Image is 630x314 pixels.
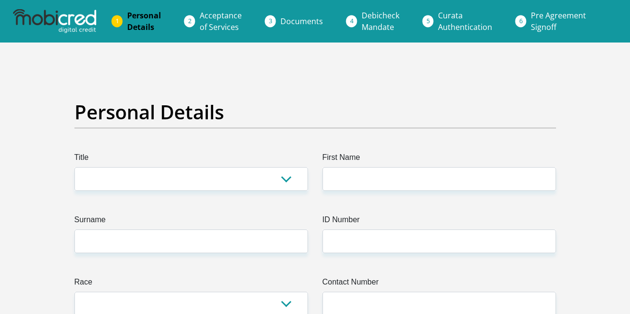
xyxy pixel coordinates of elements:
a: DebicheckMandate [354,6,407,37]
input: First Name [322,167,556,191]
label: Race [74,276,308,292]
a: PersonalDetails [119,6,169,37]
a: CurataAuthentication [430,6,500,37]
label: Surname [74,214,308,229]
span: Personal Details [127,10,161,32]
label: Contact Number [322,276,556,292]
span: Debicheck Mandate [362,10,399,32]
span: Acceptance of Services [200,10,242,32]
label: Title [74,152,308,167]
input: ID Number [322,229,556,253]
span: Documents [280,16,323,27]
label: First Name [322,152,556,167]
a: Acceptanceof Services [192,6,249,37]
span: Curata Authentication [438,10,492,32]
h2: Personal Details [74,100,556,124]
input: Surname [74,229,308,253]
span: Pre Agreement Signoff [531,10,586,32]
a: Pre AgreementSignoff [523,6,594,37]
a: Documents [273,12,331,31]
img: mobicred logo [13,9,96,33]
label: ID Number [322,214,556,229]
